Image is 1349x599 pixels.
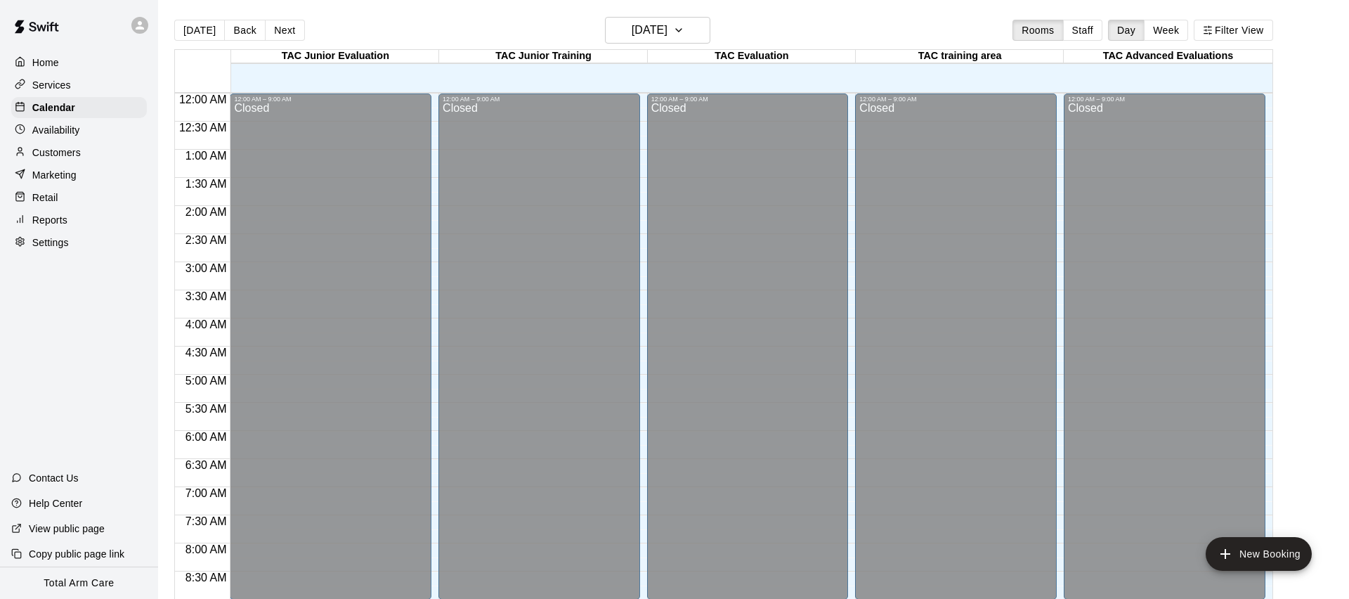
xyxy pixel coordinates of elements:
[32,236,69,250] p: Settings
[182,206,230,218] span: 2:00 AM
[32,146,81,160] p: Customers
[29,471,79,485] p: Contact Us
[11,210,147,231] a: Reports
[11,187,147,208] a: Retail
[32,123,80,137] p: Availability
[182,515,230,527] span: 7:30 AM
[1206,537,1312,571] button: add
[11,165,147,186] a: Marketing
[231,50,439,63] div: TAC Junior Evaluation
[1144,20,1188,41] button: Week
[224,20,266,41] button: Back
[176,94,230,105] span: 12:00 AM
[605,17,710,44] button: [DATE]
[182,375,230,387] span: 5:00 AM
[856,50,1064,63] div: TAC training area
[182,178,230,190] span: 1:30 AM
[1064,50,1272,63] div: TAC Advanced Evaluations
[11,120,147,141] a: Availability
[1068,96,1261,103] div: 12:00 AM – 9:00 AM
[32,168,77,182] p: Marketing
[265,20,304,41] button: Next
[182,290,230,302] span: 3:30 AM
[32,56,59,70] p: Home
[182,347,230,359] span: 4:30 AM
[1012,20,1063,41] button: Rooms
[234,96,427,103] div: 12:00 AM – 9:00 AM
[439,50,647,63] div: TAC Junior Training
[11,232,147,253] a: Settings
[443,96,636,103] div: 12:00 AM – 9:00 AM
[1108,20,1145,41] button: Day
[11,97,147,118] a: Calendar
[651,96,845,103] div: 12:00 AM – 9:00 AM
[632,20,667,40] h6: [DATE]
[176,122,230,134] span: 12:30 AM
[182,431,230,443] span: 6:00 AM
[44,576,114,591] p: Total Arm Care
[32,191,58,205] p: Retail
[182,543,230,555] span: 8:00 AM
[32,213,67,227] p: Reports
[174,20,225,41] button: [DATE]
[182,318,230,330] span: 4:00 AM
[11,52,147,73] a: Home
[32,101,75,115] p: Calendar
[182,572,230,584] span: 8:30 AM
[1194,20,1272,41] button: Filter View
[32,78,71,92] p: Services
[182,150,230,162] span: 1:00 AM
[11,142,147,163] a: Customers
[29,522,105,536] p: View public page
[182,234,230,246] span: 2:30 AM
[182,262,230,274] span: 3:00 AM
[182,403,230,415] span: 5:30 AM
[29,496,82,510] p: Help Center
[859,96,1053,103] div: 12:00 AM – 9:00 AM
[11,75,147,96] a: Services
[29,547,124,561] p: Copy public page link
[648,50,856,63] div: TAC Evaluation
[1063,20,1103,41] button: Staff
[182,459,230,471] span: 6:30 AM
[182,487,230,499] span: 7:00 AM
